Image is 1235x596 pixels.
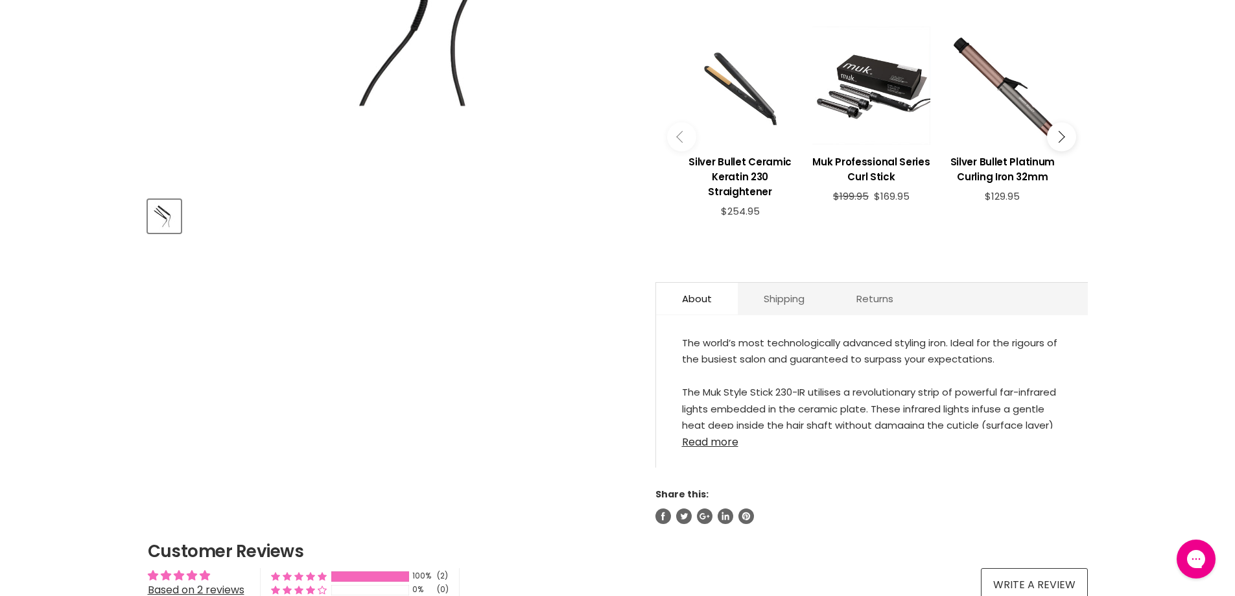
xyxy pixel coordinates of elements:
[721,204,760,218] span: $254.95
[656,283,738,315] a: About
[271,571,327,582] div: 100% (2) reviews with 5 star rating
[874,189,910,203] span: $169.95
[148,200,181,233] button: Muk Style Stick 230-IR
[146,196,634,233] div: Product thumbnails
[985,189,1020,203] span: $129.95
[830,283,919,315] a: Returns
[681,154,799,199] h3: Silver Bullet Ceramic Keratin 230 Straightener
[943,154,1061,184] h3: Silver Bullet Platinum Curling Iron 32mm
[812,145,930,191] a: View product:Muk Professional Series Curl Stick
[833,189,869,203] span: $199.95
[682,429,1062,448] a: Read more
[738,283,830,315] a: Shipping
[943,145,1061,191] a: View product:Silver Bullet Platinum Curling Iron 32mm
[655,488,1088,523] aside: Share this:
[437,571,448,582] div: (2)
[148,540,1088,563] h2: Customer Reviews
[681,145,799,206] a: View product:Silver Bullet Ceramic Keratin 230 Straightener
[149,201,180,232] img: Muk Style Stick 230-IR
[1170,535,1222,583] iframe: Gorgias live chat messenger
[682,335,1062,429] div: The world’s most technologically advanced styling iron. Ideal for the rigours of the busiest salo...
[812,154,930,184] h3: Muk Professional Series Curl Stick
[655,488,709,501] span: Share this:
[148,568,244,583] div: Average rating is 5.00 stars
[412,571,433,582] div: 100%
